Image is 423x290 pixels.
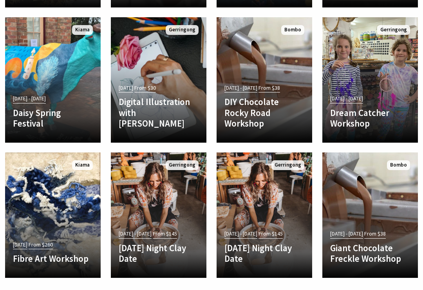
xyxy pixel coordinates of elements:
span: [DATE] [13,240,27,249]
h4: Fibre Art Workshop [13,253,93,264]
span: [DATE] - [DATE] [330,94,363,103]
a: [DATE] From $30 Digital Illustration with [PERSON_NAME] Gerringong [111,17,206,143]
span: [DATE] - [DATE] [224,83,257,92]
span: From $260 [29,240,53,249]
a: [DATE] - [DATE] Dream Catcher Workshop Gerringong [322,17,418,143]
span: [DATE] [119,83,133,92]
h4: Daisy Spring Festival [13,107,93,129]
span: Kiama [72,160,93,170]
h4: [DATE] Night Clay Date [224,243,304,264]
span: From $38 [364,229,386,238]
span: From $145 [258,229,283,238]
span: Bombo [387,160,410,170]
span: From $38 [258,83,280,92]
span: [DATE] - [DATE] [119,229,152,238]
span: Gerringong [166,160,199,170]
span: [DATE] - [DATE] [224,229,257,238]
h4: Giant Chocolate Freckle Workshop [330,243,410,264]
h4: Digital Illustration with [PERSON_NAME] [119,96,199,129]
span: Bombo [281,25,304,35]
h4: Dream Catcher Workshop [330,107,410,129]
span: From $30 [134,83,156,92]
span: [DATE] - [DATE] [330,229,363,238]
a: [DATE] - [DATE] From $38 DIY Chocolate Rocky Road Workshop Bombo [217,17,312,143]
a: [DATE] - [DATE] From $38 Giant Chocolate Freckle Workshop Bombo [322,152,418,278]
a: [DATE] - [DATE] From $145 [DATE] Night Clay Date Gerringong [217,152,312,278]
span: Gerringong [271,160,304,170]
a: [DATE] - [DATE] From $145 [DATE] Night Clay Date Gerringong [111,152,206,278]
a: [DATE] From $260 Fibre Art Workshop Kiama [5,152,101,278]
span: Kiama [72,25,93,35]
span: Gerringong [377,25,410,35]
h4: [DATE] Night Clay Date [119,243,199,264]
h4: DIY Chocolate Rocky Road Workshop [224,96,304,129]
a: [DATE] - [DATE] Daisy Spring Festival Kiama [5,17,101,143]
span: Gerringong [166,25,199,35]
span: [DATE] - [DATE] [13,94,46,103]
span: From $145 [153,229,177,238]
